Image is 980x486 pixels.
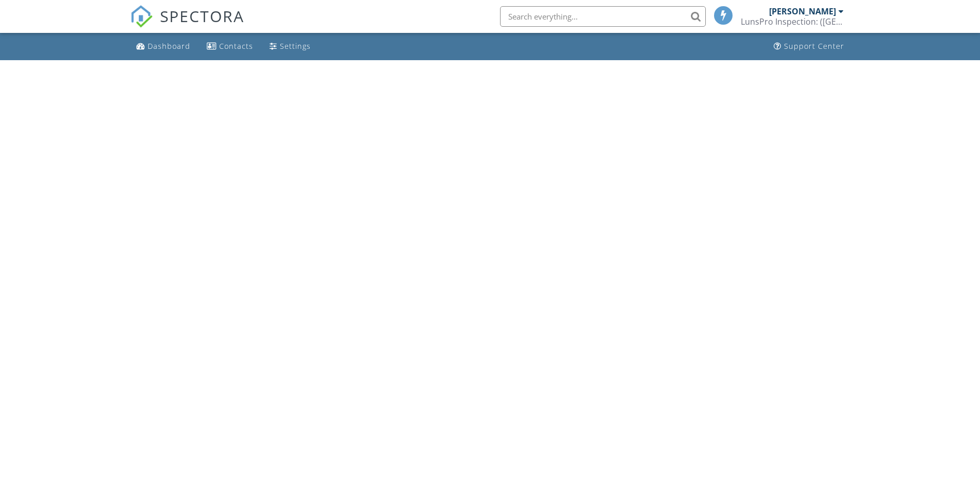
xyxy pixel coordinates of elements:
[769,6,836,16] div: [PERSON_NAME]
[280,41,311,51] div: Settings
[148,41,190,51] div: Dashboard
[784,41,844,51] div: Support Center
[130,14,244,35] a: SPECTORA
[500,6,706,27] input: Search everything...
[130,5,153,28] img: The Best Home Inspection Software - Spectora
[741,16,844,27] div: LunsPro Inspection: (Atlanta)
[770,37,848,56] a: Support Center
[203,37,257,56] a: Contacts
[219,41,253,51] div: Contacts
[132,37,194,56] a: Dashboard
[160,5,244,27] span: SPECTORA
[265,37,315,56] a: Settings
